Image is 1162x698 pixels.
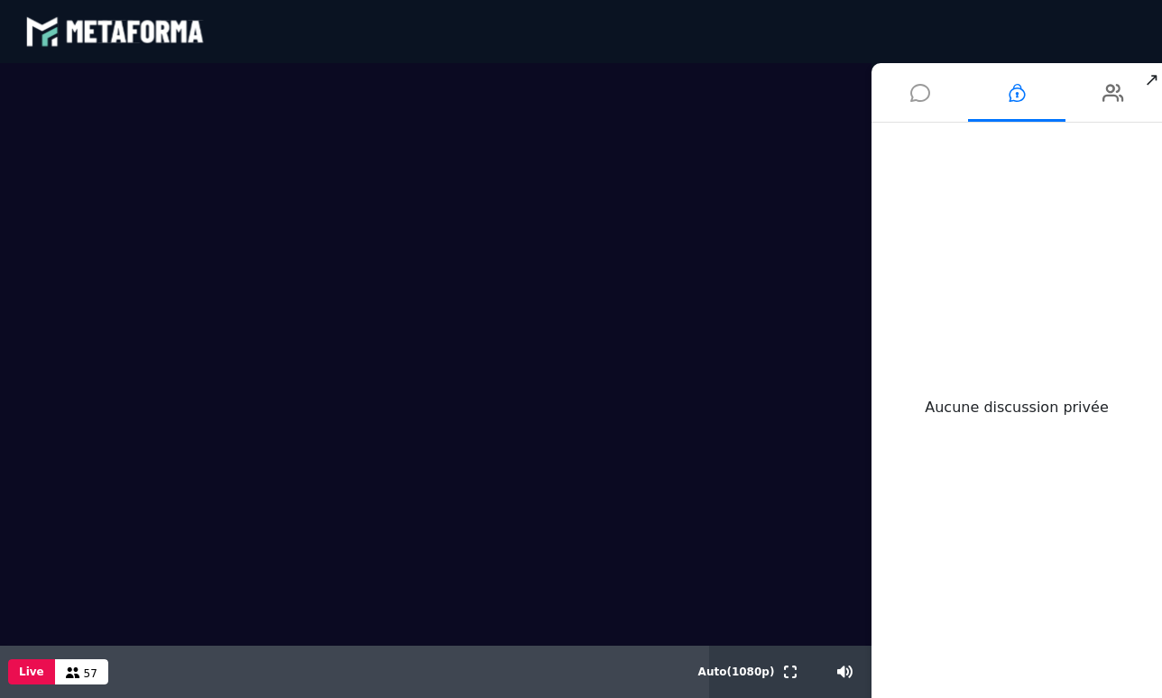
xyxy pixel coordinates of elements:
span: Auto ( 1080 p) [698,666,775,678]
span: 57 [84,667,97,680]
div: Aucune discussion privée [925,397,1108,418]
button: Live [8,659,55,684]
span: ↗ [1141,63,1162,96]
button: Auto(1080p) [695,646,779,698]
